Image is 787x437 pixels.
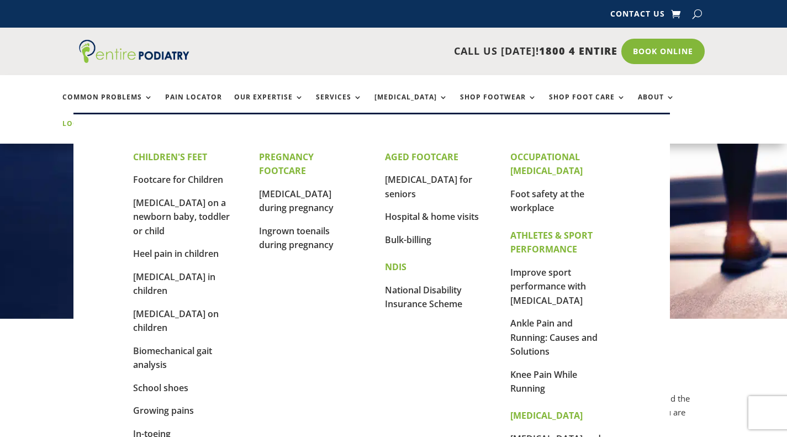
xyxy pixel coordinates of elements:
[385,261,406,273] strong: NDIS
[259,151,314,177] strong: PREGNANCY FOOTCARE
[133,382,188,394] a: School shoes
[510,368,577,395] a: Knee Pain While Running
[133,404,194,417] a: Growing pains
[510,409,583,422] strong: [MEDICAL_DATA]
[510,151,583,177] strong: OCCUPATIONAL [MEDICAL_DATA]
[638,93,675,117] a: About
[621,39,705,64] a: Book Online
[510,188,584,214] a: Foot safety at the workplace
[62,93,153,117] a: Common Problems
[549,93,626,117] a: Shop Foot Care
[259,188,334,214] a: [MEDICAL_DATA] during pregnancy
[385,210,479,223] a: Hospital & home visits
[610,10,665,22] a: Contact Us
[133,197,230,237] a: [MEDICAL_DATA] on a newborn baby, toddler or child
[133,271,215,297] a: [MEDICAL_DATA] in children
[79,54,189,65] a: Entire Podiatry
[374,93,448,117] a: [MEDICAL_DATA]
[259,225,334,251] a: Ingrown toenails during pregnancy
[385,284,462,310] a: National Disability Insurance Scheme
[385,151,458,163] strong: AGED FOOTCARE
[133,308,219,334] a: [MEDICAL_DATA] on children
[79,40,189,63] img: logo (1)
[133,151,207,163] strong: CHILDREN'S FEET
[133,173,223,186] a: Footcare for Children
[62,120,118,144] a: Locations
[460,93,537,117] a: Shop Footwear
[133,345,212,371] a: Biomechanical gait analysis
[510,229,593,256] strong: ATHLETES & SPORT PERFORMANCE
[510,317,598,357] a: Ankle Pain and Running: Causes and Solutions
[539,44,617,57] span: 1800 4 ENTIRE
[385,234,431,246] a: Bulk-billing
[234,93,304,117] a: Our Expertise
[510,266,586,307] a: Improve sport performance with [MEDICAL_DATA]
[385,173,472,200] a: [MEDICAL_DATA] for seniors
[165,93,222,117] a: Pain Locator
[133,248,219,260] a: Heel pain in children
[223,44,617,59] p: CALL US [DATE]!
[316,93,362,117] a: Services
